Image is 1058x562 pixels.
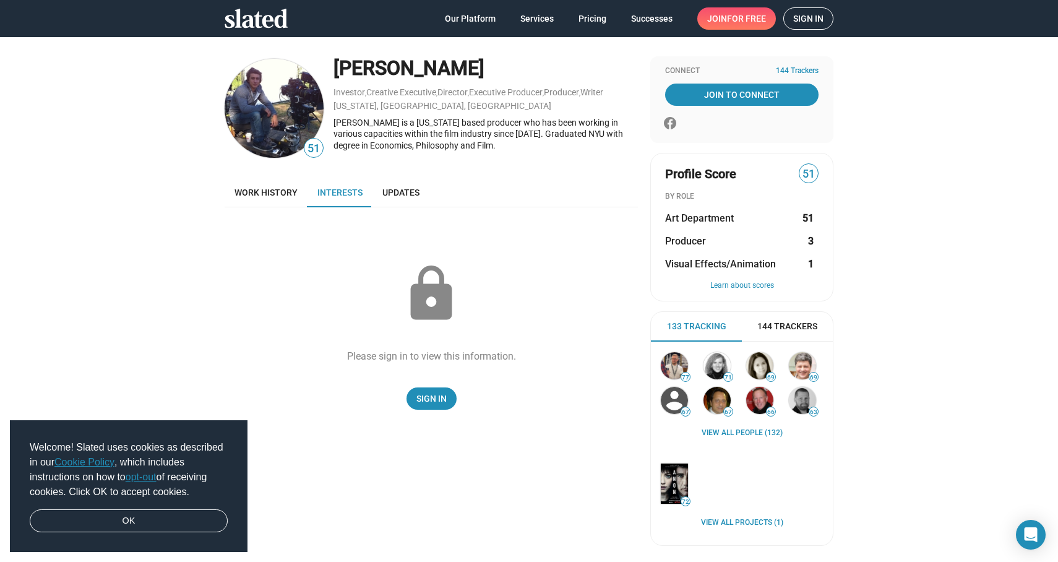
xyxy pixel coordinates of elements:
div: Open Intercom Messenger [1016,520,1046,550]
span: 51 [799,166,818,183]
img: David Lancaster [746,387,773,414]
a: View all People (132) [702,428,783,438]
span: , [579,90,580,97]
span: , [365,90,366,97]
span: Join To Connect [668,84,816,106]
span: Join [707,7,766,30]
img: Richard Walters [703,387,731,414]
span: 72 [681,498,690,506]
a: [US_STATE], [GEOGRAPHIC_DATA], [GEOGRAPHIC_DATA] [333,101,551,111]
span: Sign In [416,387,447,410]
a: Cookie Policy [54,457,114,467]
span: Interests [317,188,363,197]
span: Profile Score [665,166,736,183]
span: 51 [304,140,323,157]
a: Investor [333,87,365,97]
span: for free [727,7,766,30]
div: cookieconsent [10,420,247,553]
div: Connect [665,66,819,76]
img: Steven Thibault [789,387,816,414]
span: 71 [724,374,733,381]
span: Art Department [665,212,734,225]
span: Producer [665,235,706,248]
span: 69 [809,374,818,381]
a: Executive Producer [469,87,543,97]
img: Gary Michael Walters [661,387,688,414]
span: Work history [234,188,298,197]
div: Please sign in to view this information. [347,350,516,363]
strong: 51 [802,212,814,225]
span: 133 Tracking [667,321,726,332]
span: Successes [631,7,673,30]
span: 144 Trackers [776,66,819,76]
span: 144 Trackers [757,321,817,332]
a: Pricing [569,7,616,30]
span: Welcome! Slated uses cookies as described in our , which includes instructions on how to of recei... [30,440,228,499]
a: Joinfor free [697,7,776,30]
div: [PERSON_NAME] is a [US_STATE] based producer who has been working in various capacities within th... [333,117,638,152]
img: Anon [661,464,688,504]
span: 67 [681,409,690,416]
a: Producer [544,87,579,97]
mat-icon: lock [400,263,462,325]
a: Successes [621,7,682,30]
a: Sign In [406,387,457,410]
span: , [468,90,469,97]
a: Writer [580,87,603,97]
img: Susan Glatzer [703,352,731,379]
span: 67 [724,409,733,416]
a: Work history [225,178,308,207]
span: Services [520,7,554,30]
img: Marcin J. Sobczak [661,352,688,379]
a: Our Platform [435,7,505,30]
span: Sign in [793,8,824,29]
span: 66 [767,409,775,416]
a: Sign in [783,7,833,30]
span: 69 [767,374,775,381]
a: Join To Connect [665,84,819,106]
span: , [543,90,544,97]
a: Creative Executive [366,87,436,97]
span: 63 [809,409,818,416]
a: opt-out [126,472,157,482]
a: Interests [308,178,372,207]
div: BY ROLE [665,192,819,202]
a: Anon [658,461,690,506]
a: dismiss cookie message [30,509,228,533]
a: Director [437,87,468,97]
button: Learn about scores [665,281,819,291]
span: Visual Effects/Animation [665,257,776,270]
span: Pricing [578,7,606,30]
strong: 1 [808,257,814,270]
span: 77 [681,374,690,381]
a: Updates [372,178,429,207]
div: [PERSON_NAME] [333,55,638,82]
a: Services [510,7,564,30]
a: View all Projects (1) [701,518,783,528]
img: Anthony Bregman [789,352,816,379]
strong: 3 [808,235,814,248]
img: joseph sorelle [225,59,324,158]
span: , [436,90,437,97]
img: Paula P. Manzanedo [746,352,773,379]
span: Updates [382,188,419,197]
span: Our Platform [445,7,496,30]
